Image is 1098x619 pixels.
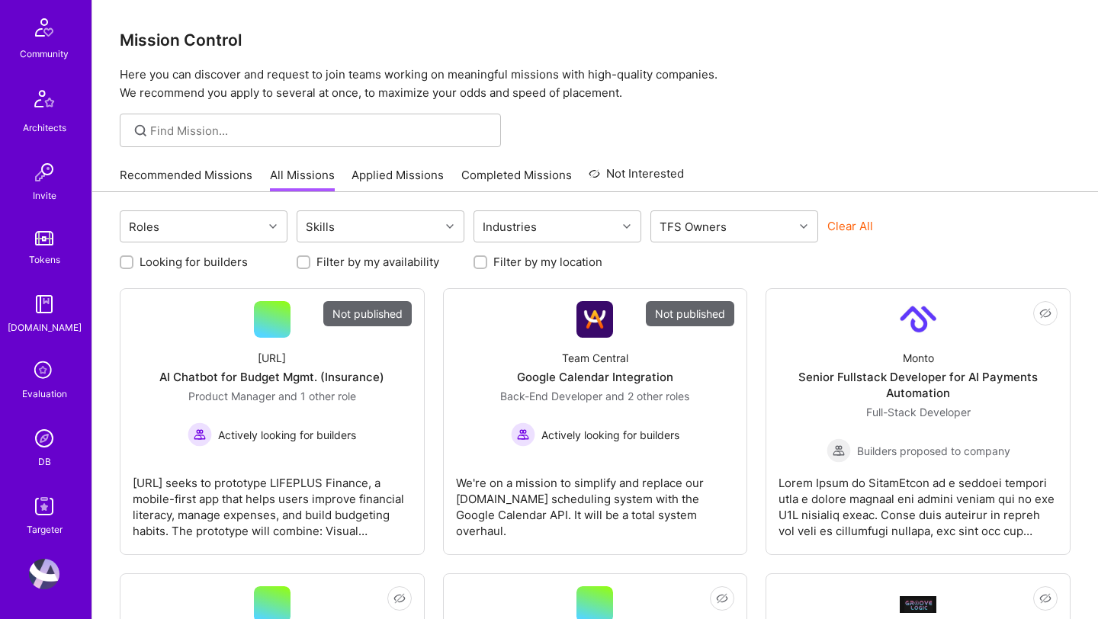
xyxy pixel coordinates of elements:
[605,390,689,403] span: and 2 other roles
[576,301,613,338] img: Company Logo
[25,559,63,589] a: User Avatar
[541,427,679,443] span: Actively looking for builders
[352,167,444,192] a: Applied Missions
[258,350,286,366] div: [URL]
[33,188,56,204] div: Invite
[302,216,339,238] div: Skills
[500,390,602,403] span: Back-End Developer
[29,289,59,319] img: guide book
[8,319,82,335] div: [DOMAIN_NAME]
[779,301,1058,542] a: Company LogoMontoSenior Fullstack Developer for AI Payments AutomationFull-Stack Developer Builde...
[23,120,66,136] div: Architects
[218,427,356,443] span: Actively looking for builders
[26,83,63,120] img: Architects
[827,218,873,234] button: Clear All
[779,369,1058,401] div: Senior Fullstack Developer for AI Payments Automation
[20,46,69,62] div: Community
[623,223,631,230] i: icon Chevron
[120,167,252,192] a: Recommended Missions
[30,357,59,386] i: icon SelectionTeam
[132,122,149,140] i: icon SearchGrey
[133,301,412,542] a: Not published[URL]AI Chatbot for Budget Mgmt. (Insurance)Product Manager and 1 other roleActively...
[125,216,163,238] div: Roles
[900,596,936,612] img: Company Logo
[456,463,735,539] div: We're on a mission to simplify and replace our [DOMAIN_NAME] scheduling system with the Google Ca...
[120,66,1071,102] p: Here you can discover and request to join teams working on meaningful missions with high-quality ...
[29,423,59,454] img: Admin Search
[22,386,67,402] div: Evaluation
[1039,592,1051,605] i: icon EyeClosed
[646,301,734,326] div: Not published
[903,350,934,366] div: Monto
[269,223,277,230] i: icon Chevron
[140,254,248,270] label: Looking for builders
[29,252,60,268] div: Tokens
[446,223,454,230] i: icon Chevron
[461,167,572,192] a: Completed Missions
[270,167,335,192] a: All Missions
[35,231,53,245] img: tokens
[562,350,628,366] div: Team Central
[316,254,439,270] label: Filter by my availability
[188,390,275,403] span: Product Manager
[133,463,412,539] div: [URL] seeks to prototype LIFEPLUS Finance, a mobile-first app that helps users improve financial ...
[900,301,936,338] img: Company Logo
[866,406,971,419] span: Full-Stack Developer
[29,491,59,521] img: Skill Targeter
[29,559,59,589] img: User Avatar
[120,30,1071,50] h3: Mission Control
[159,369,384,385] div: AI Chatbot for Budget Mgmt. (Insurance)
[393,592,406,605] i: icon EyeClosed
[150,123,490,139] input: Find Mission...
[493,254,602,270] label: Filter by my location
[656,216,730,238] div: TFS Owners
[589,165,684,192] a: Not Interested
[479,216,541,238] div: Industries
[29,157,59,188] img: Invite
[323,301,412,326] div: Not published
[188,422,212,447] img: Actively looking for builders
[511,422,535,447] img: Actively looking for builders
[38,454,51,470] div: DB
[1039,307,1051,319] i: icon EyeClosed
[857,443,1010,459] span: Builders proposed to company
[26,9,63,46] img: Community
[27,521,63,537] div: Targeter
[779,463,1058,539] div: Lorem Ipsum do SitamEtcon ad e seddoei tempori utla e dolore magnaal eni admini veniam qui no exe...
[278,390,356,403] span: and 1 other role
[517,369,673,385] div: Google Calendar Integration
[800,223,807,230] i: icon Chevron
[456,301,735,542] a: Not publishedCompany LogoTeam CentralGoogle Calendar IntegrationBack-End Developer and 2 other ro...
[827,438,851,463] img: Builders proposed to company
[716,592,728,605] i: icon EyeClosed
